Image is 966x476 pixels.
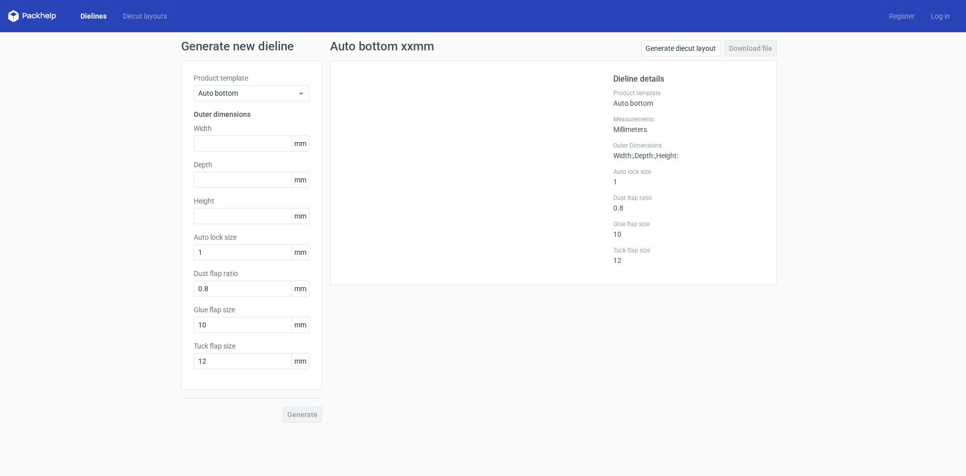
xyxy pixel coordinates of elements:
a: Register [881,11,923,21]
div: 12 [613,246,764,264]
span: mm [291,354,309,369]
div: Millimeters [613,115,764,133]
label: Product template [194,73,309,83]
label: Product template [613,89,764,97]
label: Dust flap ratio [194,268,309,279]
label: Auto lock size [613,168,764,176]
span: , Height : [655,152,678,160]
span: mm [291,281,309,296]
div: Auto bottom [613,89,764,107]
label: Glue flap size [613,220,764,228]
label: Width [194,123,309,133]
span: mm [291,245,309,260]
h1: Generate new dieline [181,40,785,52]
label: Outer Dimensions [613,142,764,150]
label: Depth [194,160,309,170]
div: 10 [613,220,764,238]
span: , Depth : [633,152,655,160]
span: mm [291,172,309,187]
label: Measurements [613,115,764,123]
label: Tuck flap size [194,341,309,351]
a: Diecut layouts [115,11,175,21]
a: Dielines [72,11,115,21]
div: 1 [613,168,764,186]
span: mm [291,136,309,151]
h2: Dieline details [613,73,764,85]
label: Dust flap ratio [613,194,764,202]
h1: Auto bottom xxmm [330,40,434,52]
label: Tuck flap size [613,246,764,254]
a: Generate diecut layout [641,40,720,56]
span: mm [291,317,309,332]
span: Auto bottom [198,88,297,98]
a: Log in [923,11,958,21]
h3: Outer dimensions [194,109,309,119]
span: Width : [613,152,633,160]
label: Glue flap size [194,305,309,315]
div: 0.8 [613,194,764,212]
label: Height [194,196,309,206]
span: mm [291,209,309,224]
label: Auto lock size [194,232,309,242]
